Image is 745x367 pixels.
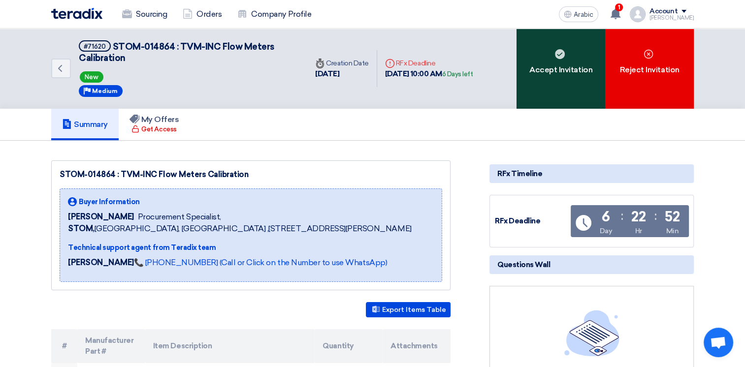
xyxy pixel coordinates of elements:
h5: STOM-014864 : TVM-INC Flow Meters Calibration [79,40,295,64]
div: 22 [631,210,646,224]
div: [DATE] [315,68,369,80]
font: [GEOGRAPHIC_DATA], [GEOGRAPHIC_DATA] ,[STREET_ADDRESS][PERSON_NAME] [68,224,411,233]
div: Day [600,226,613,236]
div: 6 [602,210,610,224]
div: Hr [635,226,642,236]
span: Buyer Information [79,197,140,207]
div: RFx Deadline [495,215,569,227]
a: My Offers Get Access [119,109,190,140]
span: [PERSON_NAME] [68,211,134,223]
span: Medium [92,88,118,94]
span: Procurement Specialist, [138,211,221,223]
a: 📞 [PHONE_NUMBER] (Call or Click on the Number to use WhatsApp) [134,258,387,267]
a: Sourcing [114,3,175,25]
font: Sourcing [136,8,167,20]
th: Quantity [315,329,383,363]
th: Attachments [383,329,451,363]
font: Summary [74,120,108,129]
th: # [51,329,77,363]
div: STOM-014864 : TVM-INC Flow Meters Calibration [60,169,442,181]
img: empty_state_list.svg [564,310,619,356]
font: [DATE] 10:00 AM [385,69,442,78]
span: Arabic [574,11,593,18]
a: Orders [175,3,229,25]
th: Manufacturer Part # [77,329,145,363]
font: Get Access [141,124,176,134]
font: Export Items Table [382,306,446,314]
span: 1 [615,3,623,11]
font: Creation Date [315,59,369,67]
font: My Offers [141,115,179,124]
div: Technical support agent from Teradix team [68,243,411,253]
div: [PERSON_NAME] [649,15,694,21]
button: Export Items Table [366,302,451,317]
a: Summary [51,109,119,140]
img: profile_test.png [630,6,646,22]
div: : [620,207,623,225]
font: Reject Invitation [620,64,680,76]
span: STOM-014864 : TVM-INC Flow Meters Calibration [79,41,274,63]
div: : [654,207,657,225]
font: RFx Deadline [385,59,435,67]
div: Min [666,226,679,236]
div: Open chat [704,328,733,357]
div: 6 Days left [442,69,473,79]
font: Company Profile [251,8,311,20]
strong: [PERSON_NAME] [68,258,134,267]
th: Item Description [145,329,315,363]
span: New [80,71,103,83]
img: Teradix logo [51,8,102,19]
button: Arabic [559,6,598,22]
font: Orders [196,8,222,20]
font: Accept Invitation [529,64,592,76]
div: #71620 [84,43,106,50]
div: 52 [665,210,680,224]
b: STOM, [68,224,95,233]
div: RFx Timeline [489,164,694,183]
div: Account [649,7,678,16]
font: Questions Wall [497,260,550,269]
